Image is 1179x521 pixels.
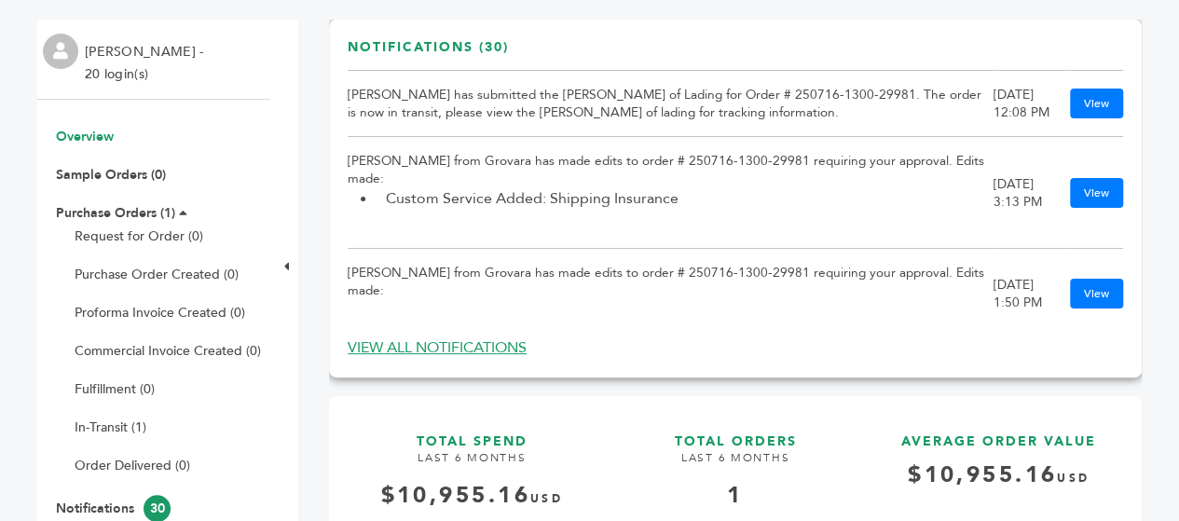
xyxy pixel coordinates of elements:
span: USD [530,491,563,506]
li: Custom Service Added: Shipping Insurance [377,187,993,210]
a: Fulfillment (0) [75,380,155,398]
h4: LAST 6 MONTHS [348,450,596,480]
h4: $10,955.16 [874,459,1123,505]
a: Request for Order (0) [75,227,203,245]
li: [PERSON_NAME] - 20 login(s) [85,41,208,86]
a: Proforma Invoice Created (0) [75,304,245,322]
div: [DATE] 12:08 PM [993,86,1051,121]
span: USD [1057,471,1090,486]
a: Order Delivered (0) [75,457,190,474]
a: View [1070,89,1123,118]
a: Overview [56,128,114,145]
h4: LAST 6 MONTHS [611,450,860,480]
h3: AVERAGE ORDER VALUE [874,415,1123,451]
div: [DATE] 3:13 PM [993,175,1051,211]
td: [PERSON_NAME] from Grovara has made edits to order # 250716-1300-29981 requiring your approval. E... [348,249,993,338]
div: 1 [611,480,860,512]
a: Commercial Invoice Created (0) [75,342,261,360]
a: Sample Orders (0) [56,166,166,184]
a: VIEW ALL NOTIFICATIONS [348,337,527,358]
td: [PERSON_NAME] has submitted the [PERSON_NAME] of Lading for Order # 250716-1300-29981. The order ... [348,71,993,137]
a: In-Transit (1) [75,418,146,436]
img: profile.png [43,34,78,69]
a: Notifications30 [56,500,171,517]
a: AVERAGE ORDER VALUE $10,955.16USD [874,415,1123,505]
h3: Notifications (30) [348,38,509,71]
h3: TOTAL SPEND [348,415,596,451]
a: Purchase Order Created (0) [75,266,239,283]
div: $10,955.16 [348,480,596,512]
a: View [1070,178,1123,208]
a: Purchase Orders (1) [56,204,175,222]
a: View [1070,279,1123,308]
td: [PERSON_NAME] from Grovara has made edits to order # 250716-1300-29981 requiring your approval. E... [348,137,993,249]
h3: TOTAL ORDERS [611,415,860,451]
div: [DATE] 1:50 PM [993,276,1051,311]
